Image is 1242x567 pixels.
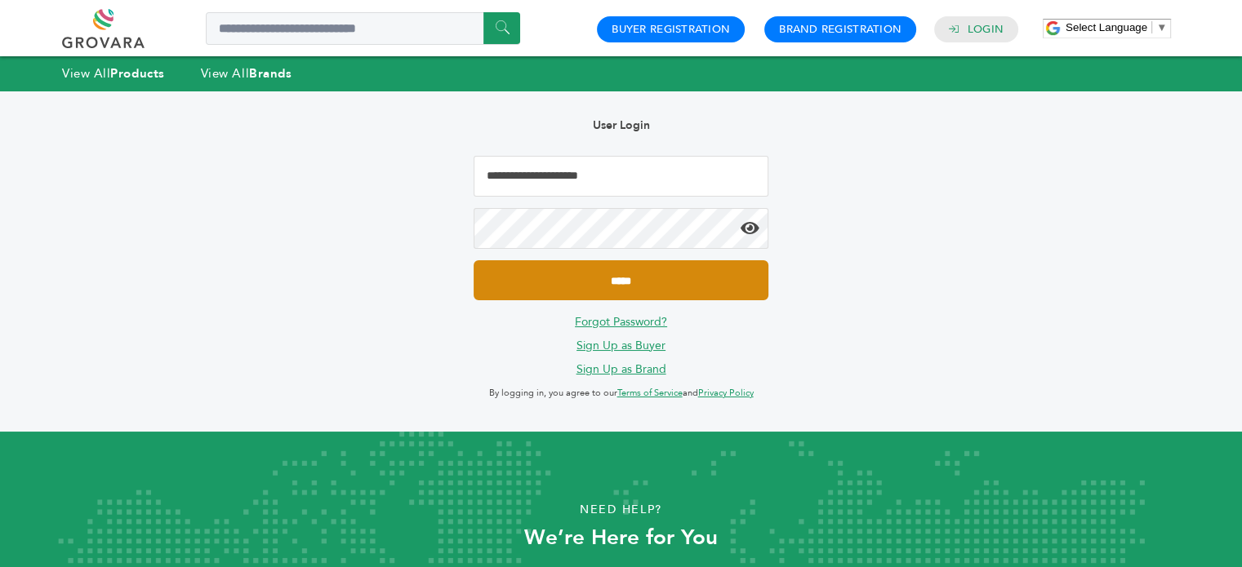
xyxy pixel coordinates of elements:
[474,156,768,197] input: Email Address
[593,117,650,133] b: User Login
[524,523,718,552] strong: We’re Here for You
[206,12,520,45] input: Search a product or brand...
[576,338,666,353] a: Sign Up as Buyer
[110,65,164,82] strong: Products
[968,22,1004,37] a: Login
[474,208,768,249] input: Password
[62,65,165,82] a: View AllProducts
[1066,21,1147,33] span: Select Language
[617,387,683,399] a: Terms of Service
[62,498,1180,522] p: Need Help?
[698,387,754,399] a: Privacy Policy
[474,383,768,403] p: By logging in, you agree to our and
[201,65,292,82] a: View AllBrands
[575,314,667,330] a: Forgot Password?
[576,361,666,377] a: Sign Up as Brand
[612,22,730,37] a: Buyer Registration
[249,65,292,82] strong: Brands
[1156,21,1167,33] span: ▼
[779,22,901,37] a: Brand Registration
[1066,21,1167,33] a: Select Language​
[1151,21,1152,33] span: ​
